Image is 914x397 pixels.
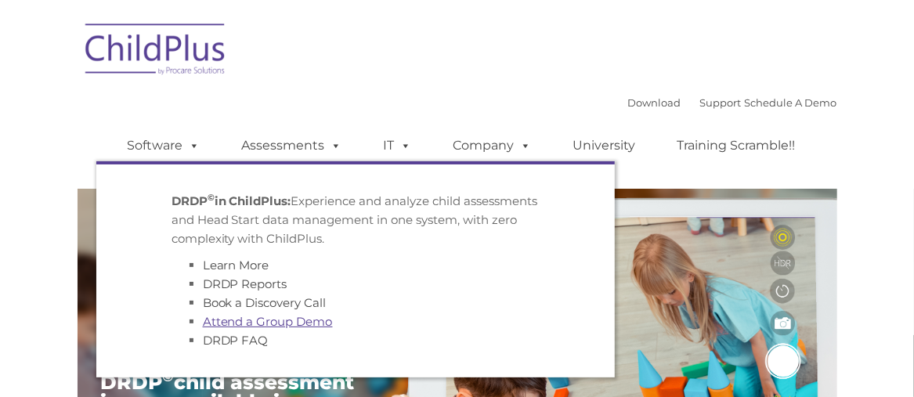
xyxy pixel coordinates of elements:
a: Support [700,96,742,109]
a: Attend a Group Demo [203,314,333,329]
a: University [558,130,652,161]
a: DRDP Reports [203,276,287,291]
a: IT [368,130,428,161]
img: ChildPlus by Procare Solutions [78,13,234,91]
a: Learn More [203,258,269,272]
a: Training Scramble!! [662,130,811,161]
strong: DRDP in ChildPlus: [172,193,291,208]
a: Software [112,130,216,161]
p: Experience and analyze child assessments and Head Start data management in one system, with zero ... [172,192,540,248]
a: Company [438,130,547,161]
a: Schedule A Demo [745,96,837,109]
a: Assessments [226,130,358,161]
font: | [628,96,837,109]
a: Download [628,96,681,109]
sup: © [208,192,215,203]
a: Book a Discovery Call [203,295,327,310]
a: DRDP FAQ [203,333,269,348]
